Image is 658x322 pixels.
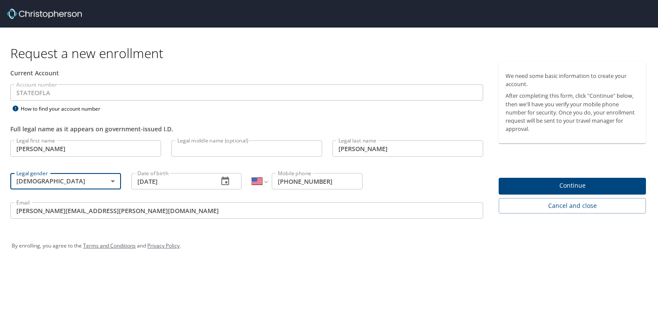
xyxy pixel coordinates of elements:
[10,124,483,133] div: Full legal name as it appears on government-issued I.D.
[10,45,653,62] h1: Request a new enrollment
[131,173,212,189] input: MM/DD/YYYY
[272,173,363,189] input: Enter phone number
[12,235,646,257] div: By enrolling, you agree to the and .
[506,72,639,88] p: We need some basic information to create your account.
[506,201,639,211] span: Cancel and close
[83,242,136,249] a: Terms and Conditions
[506,180,639,191] span: Continue
[499,178,646,195] button: Continue
[147,242,180,249] a: Privacy Policy
[499,198,646,214] button: Cancel and close
[506,92,639,133] p: After completing this form, click "Continue" below, then we'll have you verify your mobile phone ...
[10,68,483,77] div: Current Account
[10,173,121,189] div: [DEMOGRAPHIC_DATA]
[7,9,82,19] img: cbt logo
[10,103,118,114] div: How to find your account number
